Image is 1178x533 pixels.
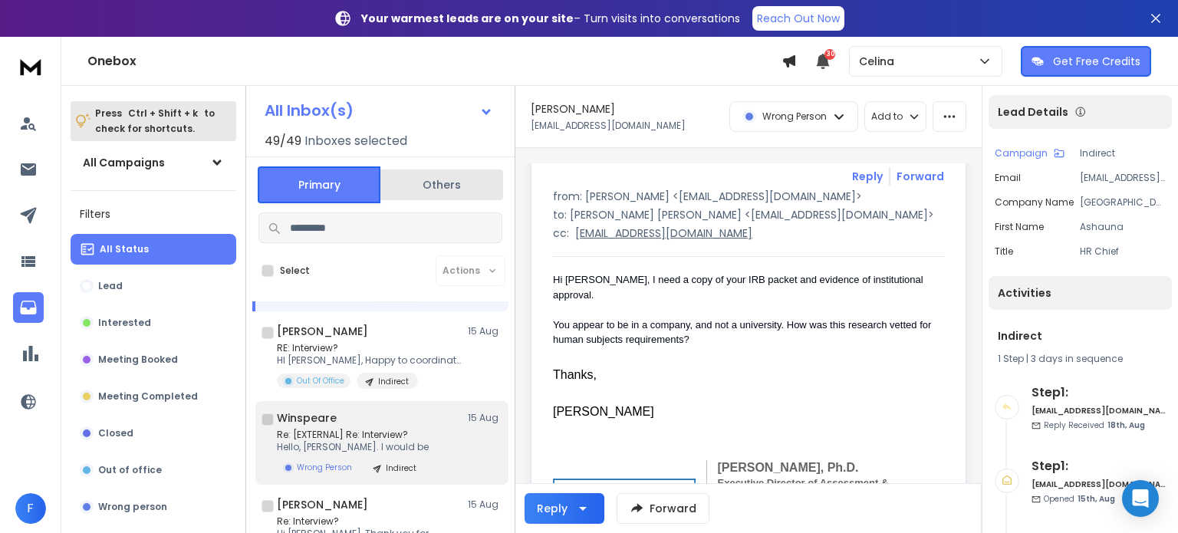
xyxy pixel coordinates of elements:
p: RE: Interview? [277,342,461,354]
strong: Your warmest leads are on your site [361,11,574,26]
p: Interested [98,317,151,329]
h1: Winspeare [277,410,337,426]
h1: All Campaigns [83,155,165,170]
p: Company Name [995,196,1074,209]
button: Reply [525,493,604,524]
p: HR Chief [1080,245,1166,258]
span: 49 / 49 [265,132,301,150]
h1: Onebox [87,52,781,71]
p: Add to [871,110,903,123]
h1: [PERSON_NAME] [277,324,368,339]
span: 3 days in sequence [1031,352,1123,365]
p: [EMAIL_ADDRESS][DOMAIN_NAME] [1080,172,1166,184]
p: Reach Out Now [757,11,840,26]
img: logo [15,52,46,81]
p: [GEOGRAPHIC_DATA]-[GEOGRAPHIC_DATA] Schools [1080,196,1166,209]
p: Campaign [995,147,1048,160]
button: Meeting Completed [71,381,236,412]
button: Closed [71,418,236,449]
h1: [PERSON_NAME] [531,101,615,117]
button: All Inbox(s) [252,95,505,126]
p: Out Of Office [297,375,344,387]
p: Closed [98,427,133,439]
a: Reach Out Now [752,6,844,31]
p: Indirect [386,462,416,474]
button: Lead [71,271,236,301]
p: Re: [EXTERNAL] Re: Interview? [277,429,429,441]
p: Celina [859,54,900,69]
button: Reply [852,169,883,184]
button: Interested [71,308,236,338]
p: to: [PERSON_NAME] [PERSON_NAME] <[EMAIL_ADDRESS][DOMAIN_NAME]> [553,207,944,222]
p: Wrong person [98,501,167,513]
h6: Step 1 : [1032,457,1166,475]
font: Thanks, [553,368,597,381]
h1: All Inbox(s) [265,103,354,118]
span: 15th, Aug [1078,493,1115,505]
p: Lead [98,280,123,292]
p: First Name [995,221,1044,233]
span: 1 Step [998,352,1024,365]
p: Email [995,172,1021,184]
p: Opened [1044,493,1115,505]
p: HI [PERSON_NAME], Happy to coordinate [277,354,461,367]
p: Meeting Booked [98,354,178,366]
span: 30 [824,49,835,60]
h6: [EMAIL_ADDRESS][DOMAIN_NAME] [1032,479,1166,490]
h6: Step 1 : [1032,383,1166,402]
div: Open Intercom Messenger [1122,480,1159,517]
label: Select [280,265,310,277]
p: Out of office [98,464,162,476]
p: [EMAIL_ADDRESS][DOMAIN_NAME] [575,225,752,241]
div: You appear to be in a company, and not a university. How was this research vetted for human subje... [553,317,932,347]
h1: Indirect [998,328,1163,344]
div: Forward [897,169,944,184]
p: All Status [100,243,149,255]
p: Get Free Credits [1053,54,1140,69]
h1: [PERSON_NAME] [277,497,368,512]
p: Indirect [378,376,409,387]
p: Re: Interview? [277,515,429,528]
p: Wrong Person [762,110,827,123]
p: 15 Aug [468,498,502,511]
button: Others [380,168,503,202]
button: Forward [617,493,709,524]
p: Ashauna [1080,221,1166,233]
p: title [995,245,1013,258]
p: Indirect [1080,147,1166,160]
p: Meeting Completed [98,390,198,403]
p: from: [PERSON_NAME] <[EMAIL_ADDRESS][DOMAIN_NAME]> [553,189,944,204]
p: Press to check for shortcuts. [95,106,215,137]
button: Get Free Credits [1021,46,1151,77]
b: Executive Director of Assessment & Research [718,477,891,503]
button: Meeting Booked [71,344,236,375]
p: 15 Aug [468,412,502,424]
button: Primary [258,166,380,203]
p: Wrong Person [297,462,352,473]
button: All Campaigns [71,147,236,178]
p: – Turn visits into conversations [361,11,740,26]
button: Wrong person [71,492,236,522]
button: Campaign [995,147,1064,160]
button: All Status [71,234,236,265]
p: Reply Received [1044,419,1145,431]
div: Hi [PERSON_NAME], I need a copy of your IRB packet and evidence of institutional approval. [553,272,932,302]
button: F [15,493,46,524]
p: Lead Details [998,104,1068,120]
button: Out of office [71,455,236,485]
font: [PERSON_NAME] [553,405,654,418]
p: Hello, [PERSON_NAME]. I would be [277,441,429,453]
p: cc: [553,225,569,241]
p: [EMAIL_ADDRESS][DOMAIN_NAME] [531,120,686,132]
b: [PERSON_NAME], Ph.D. [718,461,859,474]
div: | [998,353,1163,365]
h3: Inboxes selected [304,132,407,150]
h6: [EMAIL_ADDRESS][DOMAIN_NAME] [1032,405,1166,416]
div: Activities [989,276,1172,310]
span: Ctrl + Shift + k [126,104,200,122]
h3: Filters [71,203,236,225]
span: 18th, Aug [1107,419,1145,431]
